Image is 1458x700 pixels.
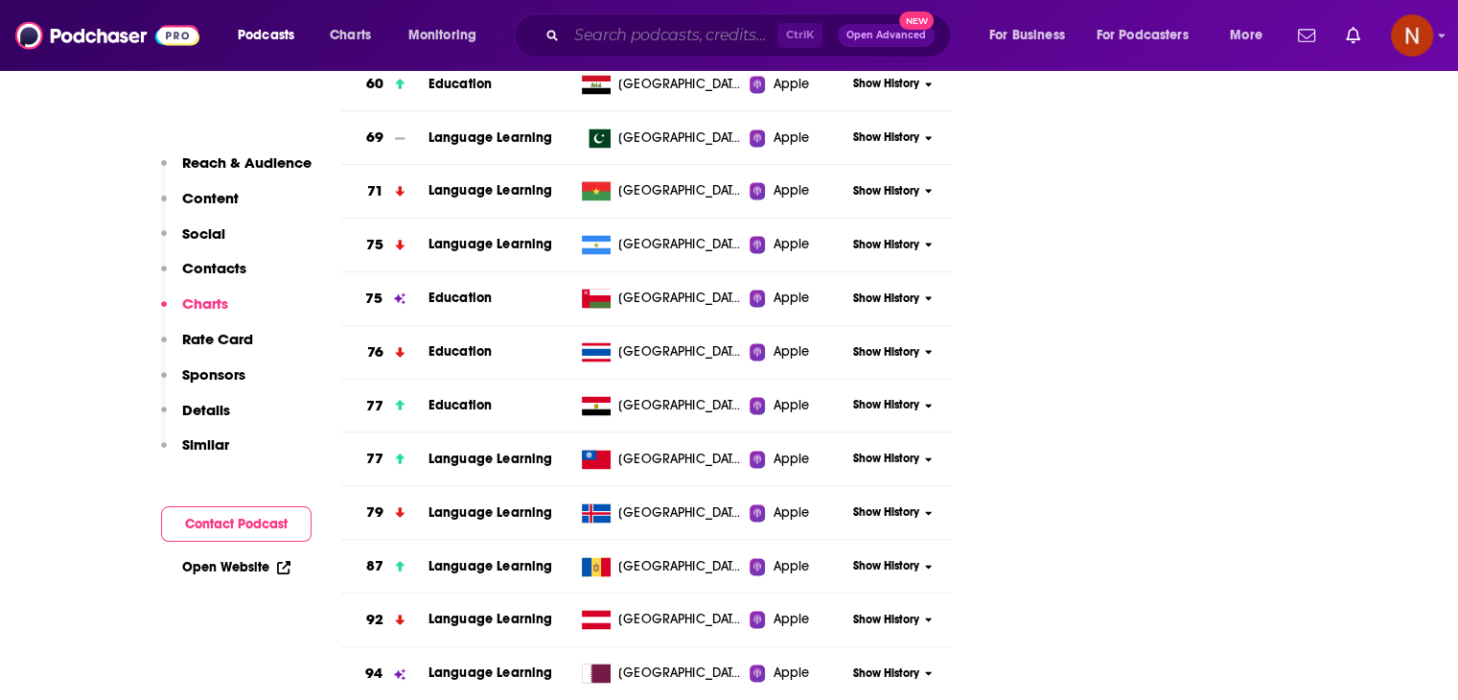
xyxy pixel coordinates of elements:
[846,451,938,467] button: Show History
[428,397,492,413] a: Education
[846,183,938,199] button: Show History
[161,365,245,401] button: Sponsors
[989,22,1065,49] span: For Business
[238,22,294,49] span: Podcasts
[750,75,846,94] a: Apple
[853,237,919,253] span: Show History
[161,401,230,436] button: Details
[567,20,777,51] input: Search podcasts, credits, & more...
[341,165,428,218] a: 71
[366,395,383,417] h3: 77
[750,557,846,576] a: Apple
[853,344,919,361] span: Show History
[15,17,199,54] img: Podchaser - Follow, Share and Rate Podcasts
[773,342,809,362] span: Apple
[618,75,743,94] span: Iraq
[750,181,846,200] a: Apple
[366,609,383,631] h3: 92
[182,401,230,419] p: Details
[182,189,239,207] p: Content
[773,181,809,200] span: Apple
[574,610,750,629] a: [GEOGRAPHIC_DATA]
[773,235,809,254] span: Apple
[428,343,492,360] span: Education
[532,13,969,58] div: Search podcasts, credits, & more...
[182,224,225,243] p: Social
[1391,14,1433,57] span: Logged in as AdelNBM
[574,503,750,523] a: [GEOGRAPHIC_DATA]
[341,326,428,379] a: 76
[1084,20,1216,51] button: open menu
[773,557,809,576] span: Apple
[428,558,553,574] a: Language Learning
[574,342,750,362] a: [GEOGRAPHIC_DATA]
[853,76,919,92] span: Show History
[773,396,809,415] span: Apple
[846,344,938,361] button: Show History
[846,558,938,574] button: Show History
[367,341,383,363] h3: 76
[341,58,428,110] a: 60
[846,291,938,307] button: Show History
[428,451,553,467] span: Language Learning
[341,219,428,271] a: 75
[182,435,229,454] p: Similar
[161,153,312,189] button: Reach & Audience
[853,129,919,146] span: Show History
[341,432,428,485] a: 77
[366,127,383,149] h3: 69
[1230,22,1262,49] span: More
[428,76,492,92] span: Education
[182,153,312,172] p: Reach & Audience
[161,224,225,260] button: Social
[428,611,553,627] a: Language Learning
[618,503,743,523] span: Iceland
[853,397,919,413] span: Show History
[330,22,371,49] span: Charts
[574,664,750,683] a: [GEOGRAPHIC_DATA]
[161,506,312,542] button: Contact Podcast
[428,504,553,521] a: Language Learning
[618,235,743,254] span: Nicaragua
[317,20,382,51] a: Charts
[428,129,553,146] a: Language Learning
[1391,14,1433,57] img: User Profile
[161,435,229,471] button: Similar
[846,31,926,40] span: Open Advanced
[365,288,382,310] h3: 75
[1290,19,1323,52] a: Show notifications dropdown
[574,181,750,200] a: [GEOGRAPHIC_DATA]
[395,20,501,51] button: open menu
[428,290,492,306] a: Education
[341,380,428,432] a: 77
[750,128,846,148] a: Apple
[341,594,428,646] a: 92
[846,397,938,413] button: Show History
[366,73,383,95] h3: 60
[574,557,750,576] a: [GEOGRAPHIC_DATA], [GEOGRAPHIC_DATA]
[976,20,1089,51] button: open menu
[846,504,938,521] button: Show History
[161,189,239,224] button: Content
[428,665,553,681] a: Language Learning
[773,610,809,629] span: Apple
[618,128,743,148] span: Pakistan
[750,503,846,523] a: Apple
[618,450,743,469] span: Taiwan, Province of China
[366,448,383,470] h3: 77
[366,234,383,256] h3: 75
[750,664,846,683] a: Apple
[574,235,750,254] a: [GEOGRAPHIC_DATA]
[750,289,846,308] a: Apple
[853,291,919,307] span: Show History
[846,76,938,92] button: Show History
[341,111,428,164] a: 69
[853,183,919,199] span: Show History
[182,365,245,384] p: Sponsors
[341,486,428,539] a: 79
